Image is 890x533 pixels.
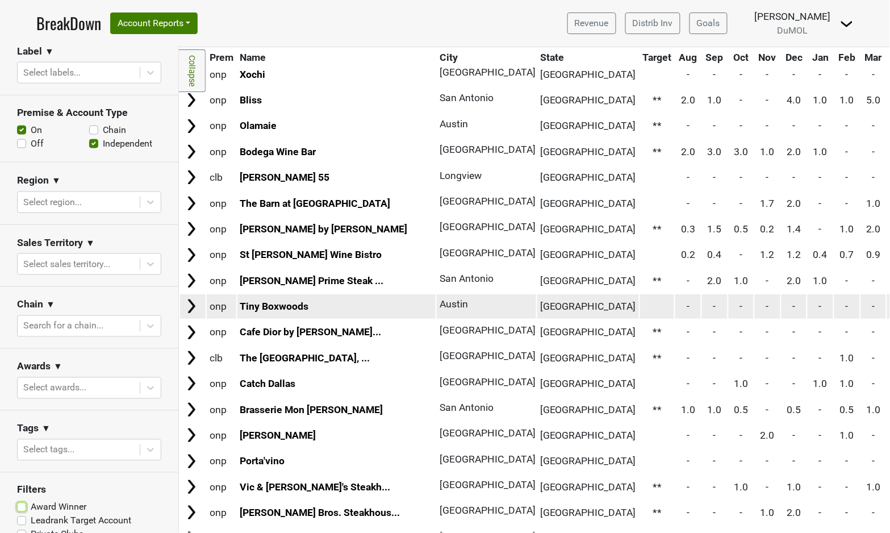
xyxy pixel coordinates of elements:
span: [GEOGRAPHIC_DATA] [540,120,636,131]
span: [GEOGRAPHIC_DATA] [540,378,636,389]
span: ▼ [52,174,61,188]
span: 1.0 [813,378,828,389]
a: Brasserie Mon [PERSON_NAME] [240,404,383,415]
img: Arrow right [183,195,200,212]
img: Arrow right [183,427,200,444]
h3: Awards [17,361,51,373]
span: ▼ [45,45,54,59]
span: [GEOGRAPHIC_DATA] [540,146,636,157]
span: - [687,481,690,493]
td: onp [207,423,236,447]
span: 1.0 [734,481,748,493]
a: [PERSON_NAME] 55 [240,172,329,183]
span: Austin [440,118,468,130]
span: [GEOGRAPHIC_DATA] [540,481,636,493]
h3: Filters [17,484,161,496]
span: - [872,69,875,80]
a: [PERSON_NAME] by [PERSON_NAME] [240,223,407,235]
span: [GEOGRAPHIC_DATA] [540,223,636,235]
td: onp [207,372,236,396]
span: - [687,507,690,518]
td: onp [207,243,236,267]
th: Jan: activate to sort column ascending [808,47,833,68]
label: Chain [103,123,126,137]
span: 0.3 [681,223,695,235]
span: 1.0 [708,94,722,106]
a: Collapse [179,49,206,92]
label: Award Winner [31,501,86,514]
a: Porta'vino [240,455,285,467]
h3: Chain [17,299,43,311]
a: The [GEOGRAPHIC_DATA], ... [240,352,370,364]
span: - [766,275,769,286]
img: Arrow right [183,349,200,367]
span: [GEOGRAPHIC_DATA] [540,69,636,80]
td: onp [207,114,236,138]
span: - [687,326,690,338]
span: - [766,172,769,183]
th: Prem: activate to sort column ascending [207,47,236,68]
h3: Region [17,174,49,186]
img: Arrow right [183,478,200,495]
span: [GEOGRAPHIC_DATA] [540,430,636,441]
span: - [713,326,716,338]
label: Independent [103,137,152,151]
span: 2.0 [787,198,801,209]
h3: Sales Territory [17,237,83,249]
td: onp [207,139,236,164]
span: [GEOGRAPHIC_DATA] [440,66,536,78]
span: San Antonio [440,402,494,413]
span: Longview [440,170,482,181]
th: Sep: activate to sort column ascending [702,47,728,68]
span: 1.0 [708,404,722,415]
div: [PERSON_NAME] [755,9,831,24]
span: 0.2 [681,249,695,260]
span: - [713,481,716,493]
a: Xochi [240,69,265,80]
span: - [793,430,796,441]
span: [GEOGRAPHIC_DATA] [540,94,636,106]
label: Leadrank Target Account [31,514,131,528]
span: Name [240,52,266,63]
img: Dropdown Menu [840,17,854,31]
a: [PERSON_NAME] Bros. Steakhous... [240,507,400,518]
span: - [819,301,822,312]
img: Arrow right [183,272,200,289]
span: 2.0 [681,94,695,106]
span: 0.4 [813,249,828,260]
label: Off [31,137,44,151]
a: Distrib Inv [625,13,680,34]
span: - [846,146,849,157]
span: Prem [210,52,233,63]
h3: Tags [17,423,39,435]
span: 1.2 [787,249,801,260]
span: - [713,198,716,209]
a: Vic & [PERSON_NAME]'s Steakh... [240,481,390,493]
span: - [819,198,822,209]
span: 2.0 [761,430,775,441]
a: Goals [690,13,728,34]
span: [GEOGRAPHIC_DATA] [540,275,636,286]
span: [GEOGRAPHIC_DATA] [540,404,636,415]
img: Arrow right [183,91,200,109]
span: 1.0 [840,352,854,364]
img: Arrow right [183,375,200,392]
span: - [687,430,690,441]
a: BreakDown [36,11,101,35]
span: - [713,378,716,389]
span: - [687,198,690,209]
a: [PERSON_NAME] Prime Steak ... [240,275,383,286]
span: - [872,275,875,286]
span: - [739,198,742,209]
img: Arrow right [183,504,200,521]
img: Arrow right [183,453,200,470]
span: - [819,430,822,441]
th: Aug: activate to sort column ascending [675,47,701,68]
span: - [739,120,742,131]
td: onp [207,62,236,86]
span: - [846,507,849,518]
a: Revenue [567,13,616,34]
span: San Antonio [440,92,494,103]
th: Nov: activate to sort column ascending [755,47,780,68]
span: 2.0 [787,507,801,518]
